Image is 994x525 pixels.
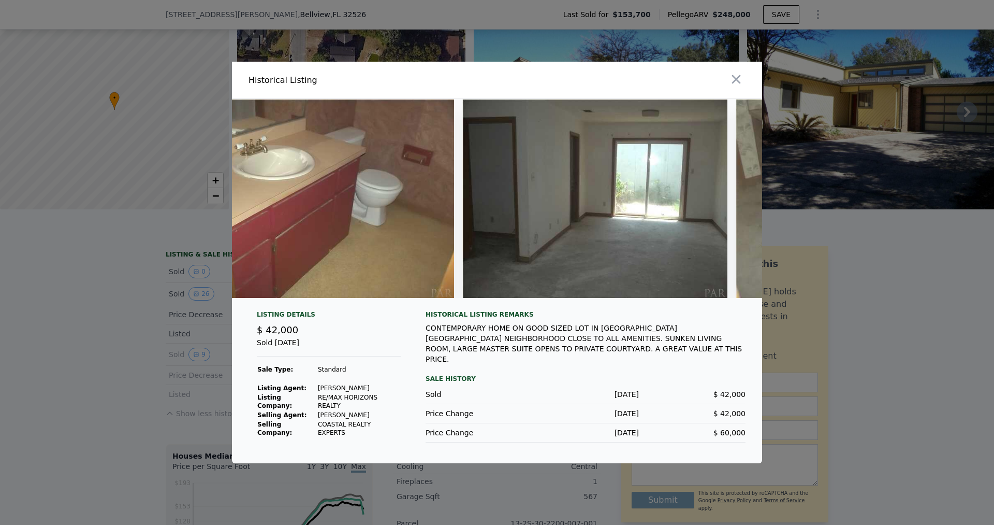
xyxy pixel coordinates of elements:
[713,429,745,437] span: $ 60,000
[257,310,401,323] div: Listing Details
[713,409,745,418] span: $ 42,000
[426,428,532,438] div: Price Change
[426,408,532,419] div: Price Change
[532,389,639,400] div: [DATE]
[257,412,307,419] strong: Selling Agent:
[713,390,745,399] span: $ 42,000
[257,394,292,409] strong: Listing Company:
[532,428,639,438] div: [DATE]
[257,337,401,357] div: Sold [DATE]
[317,384,401,393] td: [PERSON_NAME]
[257,366,293,373] strong: Sale Type:
[189,99,454,298] img: Property Img
[257,324,298,335] span: $ 42,000
[248,74,493,87] div: Historical Listing
[426,373,745,385] div: Sale History
[462,99,727,298] img: Property Img
[317,420,401,437] td: COASTAL REALTY EXPERTS
[317,365,401,374] td: Standard
[317,393,401,410] td: RE/MAX HORIZONS REALTY
[426,310,745,319] div: Historical Listing remarks
[257,421,292,436] strong: Selling Company:
[532,408,639,419] div: [DATE]
[257,385,306,392] strong: Listing Agent:
[426,323,745,364] div: CONTEMPORARY HOME ON GOOD SIZED LOT IN [GEOGRAPHIC_DATA] [GEOGRAPHIC_DATA] NEIGHBORHOOD CLOSE TO ...
[426,389,532,400] div: Sold
[317,410,401,420] td: [PERSON_NAME]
